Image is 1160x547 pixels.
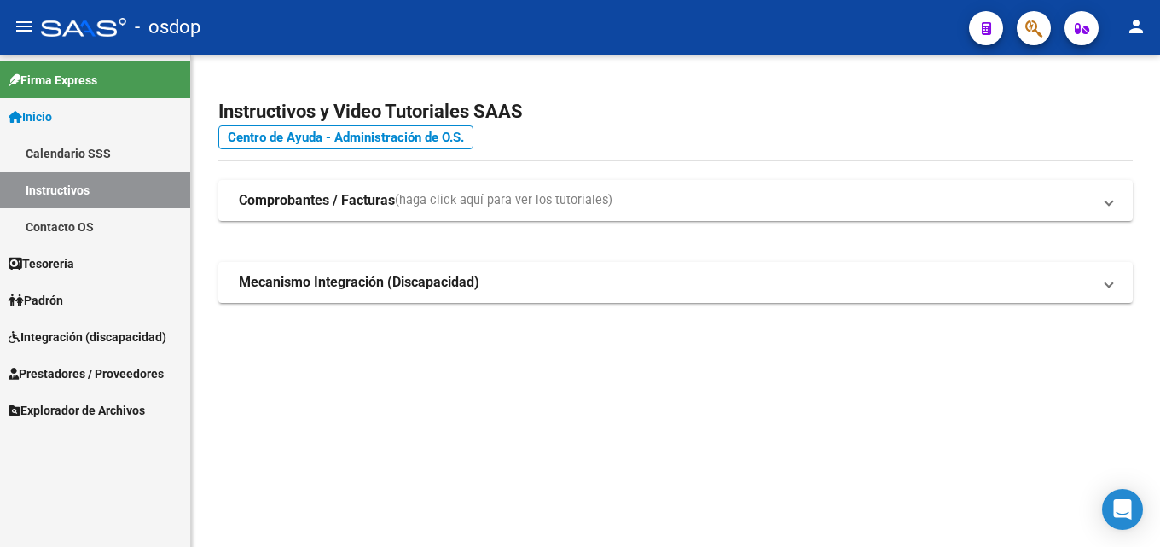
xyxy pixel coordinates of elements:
mat-icon: menu [14,16,34,37]
span: - osdop [135,9,200,46]
span: Firma Express [9,71,97,90]
a: Centro de Ayuda - Administración de O.S. [218,125,473,149]
span: Tesorería [9,254,74,273]
span: Explorador de Archivos [9,401,145,420]
span: Integración (discapacidad) [9,328,166,346]
span: Padrón [9,291,63,310]
strong: Mecanismo Integración (Discapacidad) [239,273,479,292]
span: Inicio [9,108,52,126]
div: Open Intercom Messenger [1102,489,1143,530]
span: (haga click aquí para ver los tutoriales) [395,191,612,210]
h2: Instructivos y Video Tutoriales SAAS [218,96,1133,128]
span: Prestadores / Proveedores [9,364,164,383]
strong: Comprobantes / Facturas [239,191,395,210]
mat-icon: person [1126,16,1146,37]
mat-expansion-panel-header: Mecanismo Integración (Discapacidad) [218,262,1133,303]
mat-expansion-panel-header: Comprobantes / Facturas(haga click aquí para ver los tutoriales) [218,180,1133,221]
